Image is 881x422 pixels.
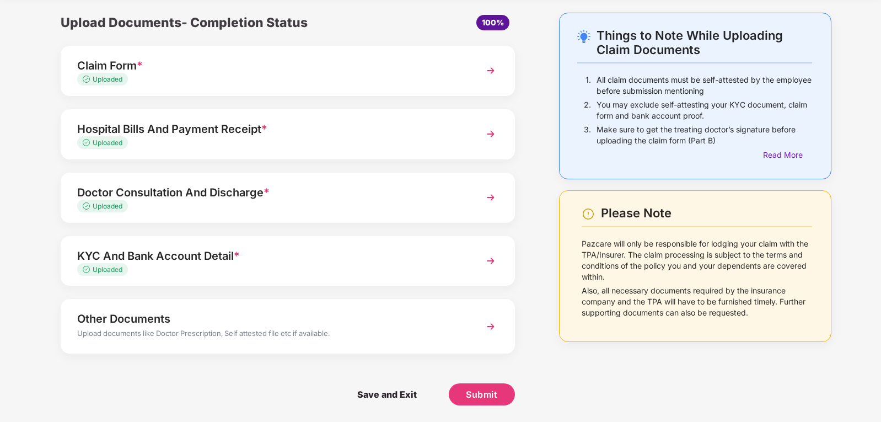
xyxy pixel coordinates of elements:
[466,388,497,400] span: Submit
[61,13,363,33] div: Upload Documents- Completion Status
[582,285,812,318] p: Also, all necessary documents required by the insurance company and the TPA will have to be furni...
[597,28,812,57] div: Things to Note While Uploading Claim Documents
[77,120,463,138] div: Hospital Bills And Payment Receipt
[597,124,812,146] p: Make sure to get the treating doctor’s signature before uploading the claim form (Part B)
[449,383,515,405] button: Submit
[597,74,812,97] p: All claim documents must be self-attested by the employee before submission mentioning
[584,99,591,121] p: 2.
[601,206,812,221] div: Please Note
[77,310,463,328] div: Other Documents
[585,74,591,97] p: 1.
[346,383,428,405] span: Save and Exit
[582,207,595,221] img: svg+xml;base64,PHN2ZyBpZD0iV2FybmluZ18tXzI0eDI0IiBkYXRhLW5hbWU9Ildhcm5pbmcgLSAyNHgyNCIgeG1sbnM9Im...
[481,188,501,207] img: svg+xml;base64,PHN2ZyBpZD0iTmV4dCIgeG1sbnM9Imh0dHA6Ly93d3cudzMub3JnLzIwMDAvc3ZnIiB3aWR0aD0iMzYiIG...
[577,30,590,43] img: svg+xml;base64,PHN2ZyB4bWxucz0iaHR0cDovL3d3dy53My5vcmcvMjAwMC9zdmciIHdpZHRoPSIyNC4wOTMiIGhlaWdodD...
[582,238,812,282] p: Pazcare will only be responsible for lodging your claim with the TPA/Insurer. The claim processin...
[93,138,122,147] span: Uploaded
[77,57,463,74] div: Claim Form
[481,61,501,81] img: svg+xml;base64,PHN2ZyBpZD0iTmV4dCIgeG1sbnM9Imh0dHA6Ly93d3cudzMub3JnLzIwMDAvc3ZnIiB3aWR0aD0iMzYiIG...
[584,124,591,146] p: 3.
[77,328,463,342] div: Upload documents like Doctor Prescription, Self attested file etc if available.
[597,99,812,121] p: You may exclude self-attesting your KYC document, claim form and bank account proof.
[83,139,93,146] img: svg+xml;base64,PHN2ZyB4bWxucz0iaHR0cDovL3d3dy53My5vcmcvMjAwMC9zdmciIHdpZHRoPSIxMy4zMzMiIGhlaWdodD...
[763,149,812,161] div: Read More
[83,76,93,83] img: svg+xml;base64,PHN2ZyB4bWxucz0iaHR0cDovL3d3dy53My5vcmcvMjAwMC9zdmciIHdpZHRoPSIxMy4zMzMiIGhlaWdodD...
[77,247,463,265] div: KYC And Bank Account Detail
[93,265,122,274] span: Uploaded
[481,317,501,336] img: svg+xml;base64,PHN2ZyBpZD0iTmV4dCIgeG1sbnM9Imh0dHA6Ly93d3cudzMub3JnLzIwMDAvc3ZnIiB3aWR0aD0iMzYiIG...
[77,184,463,201] div: Doctor Consultation And Discharge
[93,75,122,83] span: Uploaded
[83,266,93,273] img: svg+xml;base64,PHN2ZyB4bWxucz0iaHR0cDovL3d3dy53My5vcmcvMjAwMC9zdmciIHdpZHRoPSIxMy4zMzMiIGhlaWdodD...
[83,202,93,210] img: svg+xml;base64,PHN2ZyB4bWxucz0iaHR0cDovL3d3dy53My5vcmcvMjAwMC9zdmciIHdpZHRoPSIxMy4zMzMiIGhlaWdodD...
[93,202,122,210] span: Uploaded
[481,124,501,144] img: svg+xml;base64,PHN2ZyBpZD0iTmV4dCIgeG1sbnM9Imh0dHA6Ly93d3cudzMub3JnLzIwMDAvc3ZnIiB3aWR0aD0iMzYiIG...
[481,251,501,271] img: svg+xml;base64,PHN2ZyBpZD0iTmV4dCIgeG1sbnM9Imh0dHA6Ly93d3cudzMub3JnLzIwMDAvc3ZnIiB3aWR0aD0iMzYiIG...
[482,18,504,27] span: 100%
